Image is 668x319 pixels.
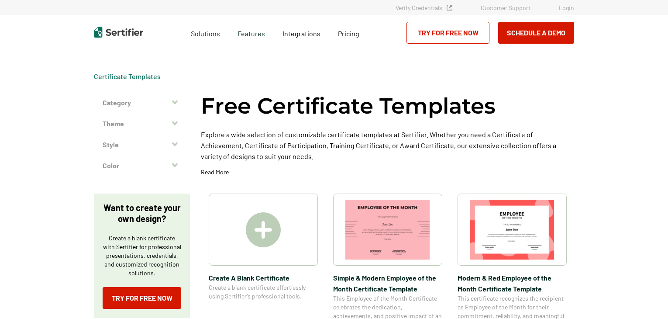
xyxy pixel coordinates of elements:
button: Theme [94,113,190,134]
a: Try for Free Now [103,287,181,309]
button: Color [94,155,190,176]
span: Features [238,27,265,38]
button: Style [94,134,190,155]
h1: Free Certificate Templates [201,92,496,120]
span: Integrations [282,29,320,38]
div: Breadcrumb [94,72,161,81]
img: Simple & Modern Employee of the Month Certificate Template [345,200,430,260]
span: Certificate Templates [94,72,161,81]
span: Modern & Red Employee of the Month Certificate Template [458,272,567,294]
a: Integrations [282,27,320,38]
a: Pricing [338,27,359,38]
p: Explore a wide selection of customizable certificate templates at Sertifier. Whether you need a C... [201,129,574,162]
img: Verified [447,5,452,10]
img: Create A Blank Certificate [246,212,281,247]
img: Sertifier | Digital Credentialing Platform [94,27,143,38]
a: Customer Support [481,4,530,11]
a: Certificate Templates [94,72,161,80]
span: Solutions [191,27,220,38]
p: Read More [201,168,229,177]
a: Try for Free Now [406,22,489,44]
span: Pricing [338,29,359,38]
button: Category [94,92,190,113]
span: Create a blank certificate effortlessly using Sertifier’s professional tools. [209,283,318,301]
p: Create a blank certificate with Sertifier for professional presentations, credentials, and custom... [103,234,181,277]
img: Modern & Red Employee of the Month Certificate Template [470,200,554,260]
span: Create A Blank Certificate [209,272,318,283]
a: Verify Credentials [396,4,452,11]
a: Login [559,4,574,11]
span: Simple & Modern Employee of the Month Certificate Template [333,272,442,294]
p: Want to create your own design? [103,202,181,224]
